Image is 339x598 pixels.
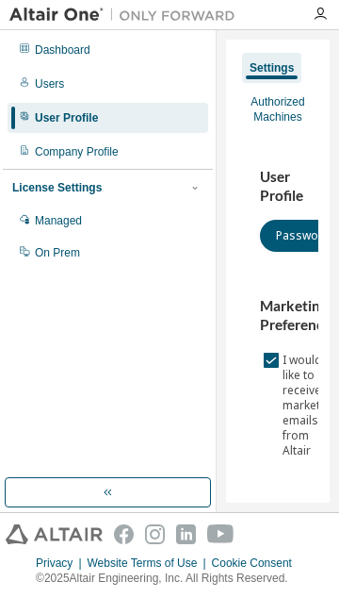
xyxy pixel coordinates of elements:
[6,524,103,544] img: altair_logo.svg
[250,94,306,125] div: Authorized Machines
[35,213,82,228] div: Managed
[12,180,102,195] div: License Settings
[9,6,245,25] img: Altair One
[35,144,119,159] div: Company Profile
[176,524,196,544] img: linkedin.svg
[260,168,296,206] h3: User Profile
[212,556,303,571] div: Cookie Consent
[36,556,87,571] div: Privacy
[250,60,294,75] div: Settings
[88,556,212,571] div: Website Terms of Use
[145,524,165,544] img: instagram.svg
[260,297,296,335] h3: Marketing Preferences
[35,245,80,260] div: On Prem
[35,42,90,58] div: Dashboard
[36,571,303,587] p: © 2025 Altair Engineering, Inc. All Rights Reserved.
[207,524,234,544] img: youtube.svg
[35,76,64,91] div: Users
[114,524,134,544] img: facebook.svg
[35,110,98,125] div: User Profile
